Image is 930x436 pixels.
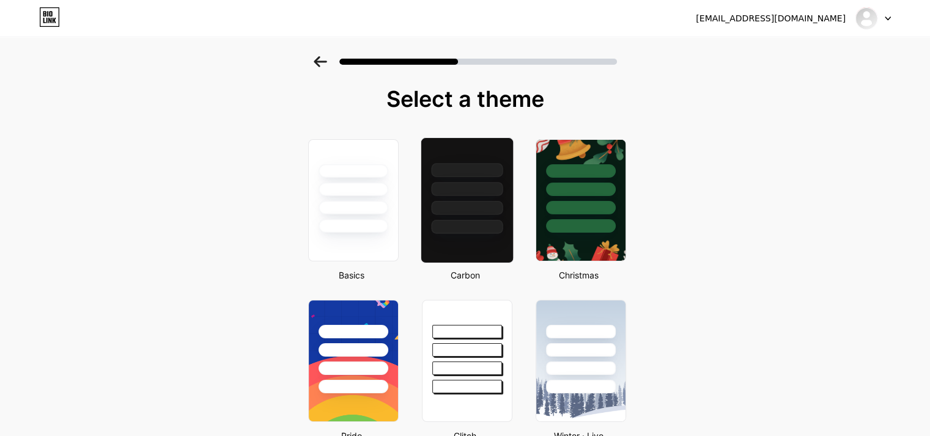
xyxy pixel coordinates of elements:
div: Basics [304,269,399,282]
img: tejaskumat [855,7,878,30]
div: Christmas [532,269,626,282]
div: [EMAIL_ADDRESS][DOMAIN_NAME] [696,12,846,25]
div: Select a theme [303,87,627,111]
div: Carbon [418,269,512,282]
